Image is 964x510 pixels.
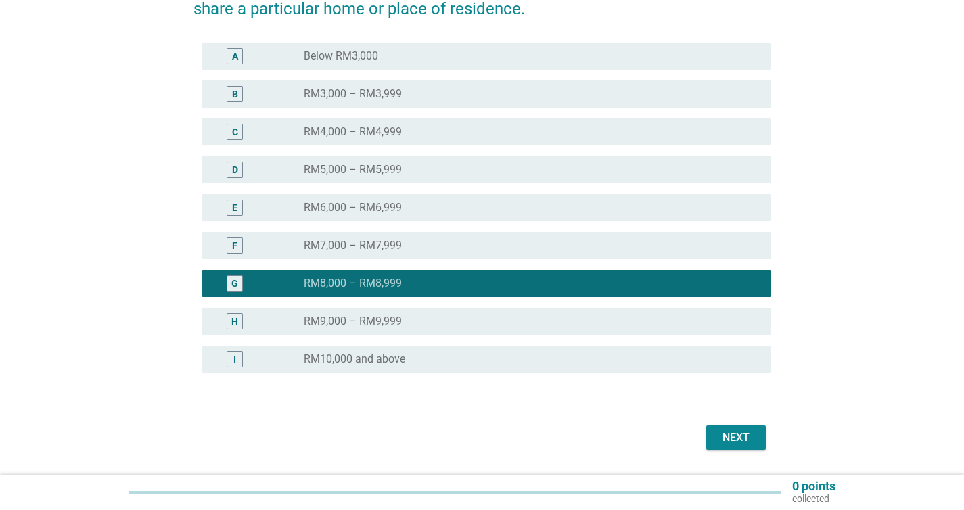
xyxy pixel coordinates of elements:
[233,352,236,367] div: I
[304,315,402,328] label: RM9,000 – RM9,999
[231,277,238,291] div: G
[232,163,238,177] div: D
[706,425,766,450] button: Next
[304,352,405,366] label: RM10,000 and above
[304,277,402,290] label: RM8,000 – RM8,999
[717,430,755,446] div: Next
[792,492,835,505] p: collected
[232,201,237,215] div: E
[792,480,835,492] p: 0 points
[231,315,238,329] div: H
[304,49,378,63] label: Below RM3,000
[232,239,237,253] div: F
[304,239,402,252] label: RM7,000 – RM7,999
[232,49,238,64] div: A
[304,163,402,177] label: RM5,000 – RM5,999
[304,201,402,214] label: RM6,000 – RM6,999
[232,87,238,101] div: B
[304,125,402,139] label: RM4,000 – RM4,999
[304,87,402,101] label: RM3,000 – RM3,999
[232,125,238,139] div: C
